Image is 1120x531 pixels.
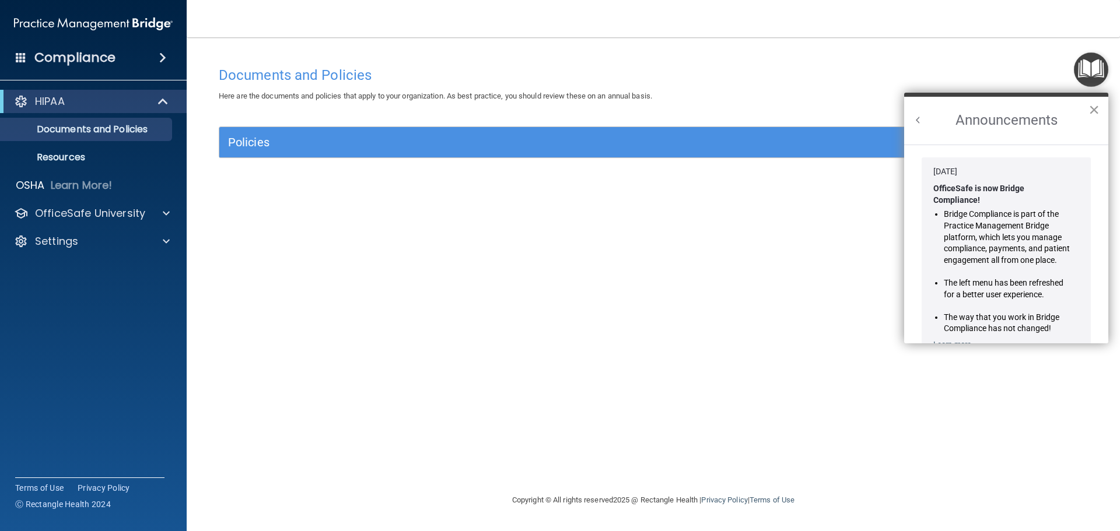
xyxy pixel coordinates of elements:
strong: OfficeSafe is now Bridge Compliance! [933,184,1026,205]
p: Learn More! [51,178,113,192]
a: HIPAA [14,94,169,108]
a: Terms of Use [750,495,794,504]
h5: Policies [228,136,862,149]
li: The way that you work in Bridge Compliance has not changed! [944,312,1070,335]
a: OfficeSafe University [14,206,170,220]
li: Bridge Compliance is part of the Practice Management Bridge platform, which lets you manage compl... [944,209,1070,266]
p: OfficeSafe University [35,206,145,220]
div: [DATE] [933,166,1079,178]
img: PMB logo [14,12,173,36]
button: Back to Resource Center Home [912,114,924,126]
a: Policies [228,133,1079,152]
li: The left menu has been refreshed for a better user experience. [944,277,1070,300]
p: Settings [35,234,78,248]
h4: Compliance [34,50,116,66]
a: Settings [14,234,170,248]
button: Close [1088,100,1100,119]
iframe: Drift Widget Chat Controller [918,448,1106,495]
a: Learn more › [933,340,975,349]
h4: Documents and Policies [219,68,1088,83]
button: Open Resource Center [1074,52,1108,87]
p: Resources [8,152,167,163]
span: Ⓒ Rectangle Health 2024 [15,498,111,510]
div: Copyright © All rights reserved 2025 @ Rectangle Health | | [440,481,866,519]
p: Documents and Policies [8,124,167,135]
h2: Announcements [904,97,1108,145]
p: HIPAA [35,94,65,108]
a: Privacy Policy [701,495,747,504]
p: OSHA [16,178,45,192]
span: Here are the documents and policies that apply to your organization. As best practice, you should... [219,92,652,100]
a: Terms of Use [15,482,64,494]
div: Resource Center [904,93,1108,343]
a: Privacy Policy [78,482,130,494]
